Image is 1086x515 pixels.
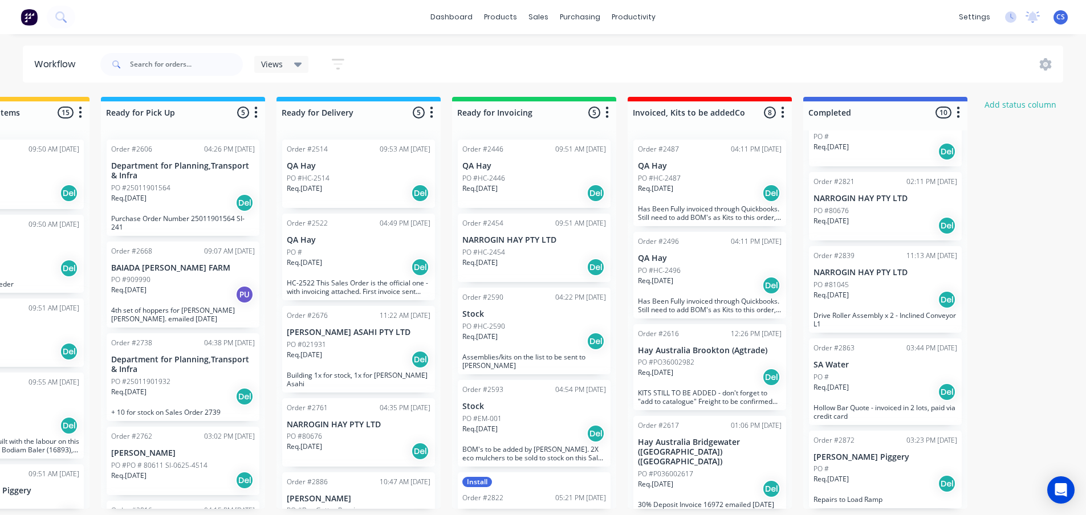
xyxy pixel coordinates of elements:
div: Order #244609:51 AM [DATE]QA HayPO #HC-2446Req.[DATE]Del [458,140,611,208]
div: sales [523,9,554,26]
p: 4th set of hoppers for [PERSON_NAME] [PERSON_NAME]. emailed [DATE] [111,306,255,323]
div: Del [411,258,429,276]
div: 09:51 AM [DATE] [555,218,606,228]
div: 11:13 AM [DATE] [906,251,957,261]
p: Hay Australia Brookton (Agtrade) [638,346,782,355]
div: Order #245409:51 AM [DATE]NARROGIN HAY PTY LTDPO #HC-2454Req.[DATE]Del [458,214,611,282]
p: QA Hay [287,161,430,171]
p: Req. [DATE] [462,257,498,268]
div: settings [953,9,996,26]
a: dashboard [425,9,478,26]
p: KITS STILL TO BE ADDED - don't forget to "add to catalogue" Freight to be confirmed on final invo... [638,389,782,406]
div: 05:21 PM [DATE] [555,493,606,503]
p: Req. [DATE] [814,474,849,484]
div: Order #276203:02 PM [DATE][PERSON_NAME]PO #PO # 80611 SI-0625-4514Req.[DATE]Del [107,427,259,495]
div: Order #261612:26 PM [DATE]Hay Australia Brookton (Agtrade)PO #PO36002982Req.[DATE]DelKITS STILL T... [633,324,786,411]
div: Order #2839 [814,251,855,261]
p: Req. [DATE] [462,332,498,342]
div: Order #2606 [111,144,152,154]
div: Order #2762 [111,431,152,442]
p: PO # [287,247,302,257]
p: Department for Planning,Transport & Infra [111,355,255,374]
div: Order #267611:22 AM [DATE][PERSON_NAME] ASAHI PTY LTDPO #021931Req.[DATE]DelBuilding 1x for stock... [282,306,435,393]
div: Del [762,368,780,386]
p: Req. [DATE] [111,471,147,481]
p: PO #PO36002982 [638,357,694,367]
span: CS [1056,12,1065,22]
p: 30% Deposit Invoice 16972 emailed [DATE] [638,500,782,509]
span: Views [261,58,283,70]
div: Order #259004:22 PM [DATE]StockPO #HC-2590Req.[DATE]DelAssemblies/kits on the list to be sent to ... [458,288,611,374]
div: 03:02 PM [DATE] [204,431,255,442]
div: products [478,9,523,26]
div: Del [938,291,956,309]
p: Stock [462,402,606,411]
p: Req. [DATE] [638,479,673,489]
p: QA Hay [462,161,606,171]
div: 12:26 PM [DATE] [731,329,782,339]
p: Department for Planning,Transport & Infra [111,161,255,181]
div: Del [411,184,429,202]
p: Req. [DATE] [638,367,673,378]
p: Req. [DATE] [814,290,849,300]
p: Repairs to Load Ramp [814,495,957,504]
p: Req. [DATE] [638,276,673,286]
div: Order #2454 [462,218,503,228]
div: Del [587,424,605,443]
div: 09:51 AM [DATE] [29,303,79,313]
div: Order #2821 [814,177,855,187]
p: PO #25011901564 [111,183,170,193]
p: [PERSON_NAME] [111,448,255,458]
div: PU [235,285,254,304]
p: Req. [DATE] [814,142,849,152]
div: 04:26 PM [DATE] [204,144,255,154]
p: Req. [DATE] [287,257,322,268]
div: 09:51 AM [DATE] [29,469,79,479]
p: Has Been Fully invoiced through Quickbooks. Still need to add BOM's as Kits to this order, and ge... [638,297,782,314]
p: PO #81045 [814,280,849,290]
div: 11:22 AM [DATE] [380,310,430,321]
div: Del [762,184,780,202]
div: 09:51 AM [DATE] [555,144,606,154]
div: Order #283911:13 AM [DATE]NARROGIN HAY PTY LTDPO #81045Req.[DATE]DelDrive Roller Assembly x 2 - I... [809,246,962,333]
p: QA Hay [638,254,782,263]
p: + 10 for stock on Sales Order 2739 [111,408,255,416]
p: QA Hay [638,161,782,171]
p: NARROGIN HAY PTY LTD [462,235,606,245]
div: Del [762,276,780,295]
p: Building 1x for stock, 1x for [PERSON_NAME] Asahi [287,371,430,388]
p: PO #80676 [287,431,322,442]
div: Order #2616 [638,329,679,339]
p: [PERSON_NAME] [287,494,430,504]
p: PO #HC-2446 [462,173,505,183]
div: Del [60,184,78,202]
p: Req. [DATE] [287,183,322,194]
p: Req. [DATE] [287,442,322,452]
p: [PERSON_NAME] Piggery [814,452,957,462]
button: Add status column [979,97,1063,112]
p: PO #PO # 80611 SI-0625-4514 [111,460,208,471]
div: 04:11 PM [DATE] [731,144,782,154]
p: PO #909990 [111,275,151,285]
div: 10:47 AM [DATE] [380,477,430,487]
div: 09:50 AM [DATE] [29,144,79,154]
div: Order #248704:11 PM [DATE]QA HayPO #HC-2487Req.[DATE]DelHas Been Fully invoiced through Quickbook... [633,140,786,226]
div: Order #282102:11 PM [DATE]NARROGIN HAY PTY LTDPO #80676Req.[DATE]Del [809,172,962,240]
div: Order #2514 [287,144,328,154]
p: BAIADA [PERSON_NAME] FARM [111,263,255,273]
input: Search for orders... [130,53,243,76]
p: NARROGIN HAY PTY LTD [814,194,957,203]
div: Del [938,475,956,493]
div: Order #2738 [111,338,152,348]
p: NARROGIN HAY PTY LTD [287,420,430,430]
p: PO #HC-2496 [638,265,681,276]
p: Hay Australia Bridgewater ([GEOGRAPHIC_DATA]) ([GEOGRAPHIC_DATA]) [638,438,782,466]
div: purchasing [554,9,606,26]
p: QA Hay [287,235,430,245]
p: Req. [DATE] [462,424,498,434]
div: Del [587,184,605,202]
div: Del [235,194,254,212]
div: Order #249604:11 PM [DATE]QA HayPO #HC-2496Req.[DATE]DelHas Been Fully invoiced through Quickbook... [633,232,786,318]
div: 09:53 AM [DATE] [380,144,430,154]
p: Req. [DATE] [462,183,498,194]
